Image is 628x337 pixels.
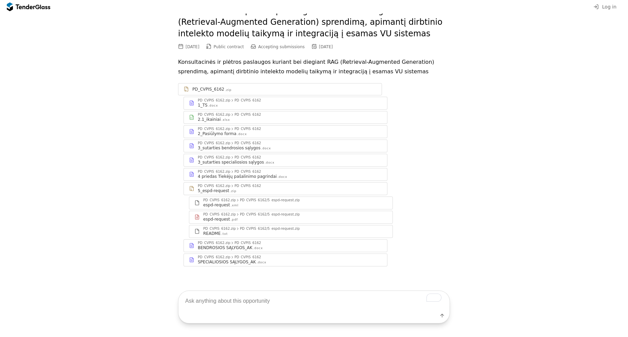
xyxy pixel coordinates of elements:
div: PD_CVPIS_6162 [234,99,261,102]
div: PD_CVPIS_6162 [234,241,261,245]
a: PD_CVPIS_6162.zipPD_CVPIS_61624 priedas Tiekėjų pašalinimo pagrindai.docx [184,168,387,181]
div: PD_CVPIS_6162.zip [198,99,230,102]
span: Public contract [214,44,244,49]
div: PD_CVPIS_6162 [234,142,261,145]
p: Konsultacinės ir plėtros paslaugos kuriant bei diegiant RAG (Retrieval-Augmented Generation) spre... [178,57,450,76]
div: .docx [277,175,287,179]
div: PD_CVPIS_6162.zip [198,113,230,116]
div: PD_CVPIS_6162 [234,113,261,116]
div: PD_CVPIS_6162.zip [198,127,230,131]
div: 4 priedas Tiekėjų pašalinimo pagrindai [198,174,277,179]
div: PD_CVPIS_6162.zip [203,227,236,230]
div: PD_CVPIS_6162.zip [198,241,230,245]
div: PD_CVPIS_6162/5_espd-request.zip [240,213,300,216]
div: .docx [257,260,266,265]
a: PD_CVPIS_6162.zipPD_CVPIS_6162BENDROSIOS SĄLYGOS_AK.docx [184,239,387,252]
div: PD_CVPIS_6162.zip [203,213,236,216]
div: SPECIALIOSIOS SĄLYGOS_AK [198,259,256,265]
div: .docx [208,104,218,108]
div: 5_espd-request [198,188,229,193]
div: .txt [221,232,228,236]
a: PD_CVPIS_6162.zipPD_CVPIS_6162/5_espd-request.zipREADME.txt [189,225,393,238]
span: Accepting submissions [258,44,305,49]
h2: Konsultacinės ir plėtros paslaugos kuriant bei diegiant RAG (Retrieval-Augmented Generation) spre... [178,5,450,40]
div: PD_CVPIS_6162/5_espd-request.zip [240,227,300,230]
div: [DATE] [319,44,333,49]
div: 2_Pasiūlymo forma [198,131,237,136]
div: PD_CVPIS_6162 [192,87,224,92]
div: PD_CVPIS_6162.zip [203,199,236,202]
div: .zip [230,189,236,193]
div: .docx [261,146,271,151]
div: espd-request [203,217,230,222]
a: PD_CVPIS_6162.zipPD_CVPIS_6162SPECIALIOSIOS SĄLYGOS_AK.docx [184,254,387,266]
div: .pdf [231,218,238,222]
a: PD_CVPIS_6162.zipPD_CVPIS_61623_sutarties bendrosios sąlygos.docx [184,139,387,152]
div: 3_sutarties bendrosios sąlygos [198,145,260,151]
button: Log in [591,3,618,11]
div: PD_CVPIS_6162.zip [198,170,230,173]
div: .xml [231,203,239,208]
textarea: To enrich screen reader interactions, please activate Accessibility in Grammarly extension settings [178,291,450,311]
div: PD_CVPIS_6162.zip [198,184,230,188]
a: PD_CVPIS_6162.zipPD_CVPIS_6162/5_espd-request.zipespd-request.pdf [189,211,393,224]
div: PD_CVPIS_6162 [234,156,261,159]
a: PD_CVPIS_6162.zipPD_CVPIS_61625_espd-request.zip [184,182,387,195]
div: PD_CVPIS_6162 [234,127,261,131]
div: espd-request [203,202,230,208]
span: Log in [602,4,616,10]
a: PD_CVPIS_6162.zipPD_CVPIS_61621_TS.docx [184,97,387,110]
div: PD_CVPIS_6162 [234,256,261,259]
div: README [203,231,221,236]
a: PD_CVPIS_6162.zipPD_CVPIS_6162/5_espd-request.zipespd-request.xml [189,196,393,209]
div: PD_CVPIS_6162.zip [198,142,230,145]
div: 3_sutarties specialiosios sąlygos [198,160,264,165]
div: PD_CVPIS_6162 [234,170,261,173]
div: BENDROSIOS SĄLYGOS_AK [198,245,252,250]
div: .zip [225,88,231,92]
a: PD_CVPIS_6162.zipPD_CVPIS_61623_sutarties specialiosios sąlygos.docx [184,154,387,167]
div: .docx [265,161,275,165]
a: PD_CVPIS_6162.zipPD_CVPIS_61622.1_ikainiai.xlsx [184,111,387,124]
div: 1_TS [198,102,208,108]
div: PD_CVPIS_6162.zip [198,156,230,159]
a: PD_CVPIS_6162.zip [178,83,382,95]
div: .xlsx [221,118,230,122]
div: .docx [237,132,247,136]
a: PD_CVPIS_6162.zipPD_CVPIS_61622_Pasiūlymo forma.docx [184,125,387,138]
div: [DATE] [186,44,199,49]
div: 2.1_ikainiai [198,117,221,122]
div: PD_CVPIS_6162.zip [198,256,230,259]
div: PD_CVPIS_6162/5_espd-request.zip [240,199,300,202]
div: .docx [253,246,263,250]
div: PD_CVPIS_6162 [234,184,261,188]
